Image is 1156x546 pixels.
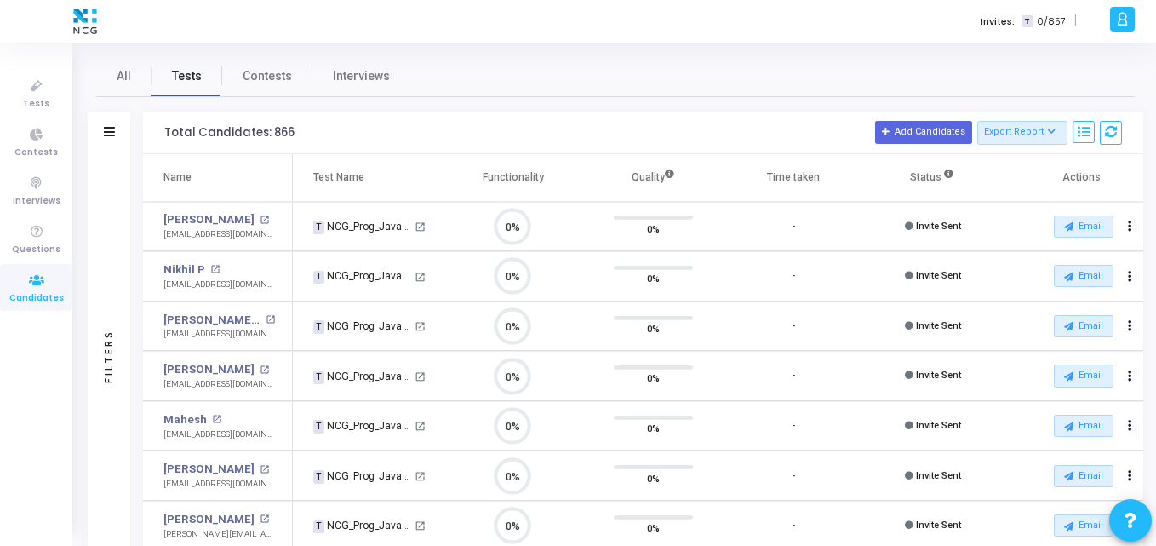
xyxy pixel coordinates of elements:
span: Invite Sent [916,370,961,381]
a: [PERSON_NAME] [163,361,255,378]
button: Email [1054,216,1113,238]
div: - [792,369,795,383]
div: - [792,220,795,234]
span: T [313,520,324,534]
button: Export Report [977,121,1068,145]
span: Tests [23,97,49,112]
a: [PERSON_NAME] Manimtsmech04gmailcom [163,312,261,329]
a: Mahesh [163,411,207,428]
span: T [313,320,324,334]
mat-icon: open_in_new [415,272,426,283]
span: 0% [647,420,660,437]
mat-icon: open_in_new [415,371,426,382]
button: Actions [1118,215,1142,239]
button: Email [1054,465,1113,487]
button: Email [1054,265,1113,287]
span: Candidates [9,291,64,306]
div: Name [163,168,192,187]
div: - [792,519,795,533]
span: Questions [12,243,60,257]
img: logo [69,4,101,38]
div: NCG_Prog_JavaFS_2025_Test [313,268,412,284]
span: 0% [647,520,660,537]
div: - [792,419,795,434]
span: Invite Sent [916,470,961,481]
button: Add Candidates [875,121,972,143]
span: Invite Sent [916,320,961,331]
span: Invite Sent [916,221,961,232]
span: Contests [14,146,58,160]
button: Actions [1118,265,1142,289]
th: Functionality [444,154,584,202]
th: Quality [583,154,724,202]
div: - [792,469,795,484]
span: Tests [172,67,202,85]
button: Actions [1118,464,1142,488]
span: 0% [647,469,660,486]
div: [EMAIL_ADDRESS][DOMAIN_NAME] [163,328,275,341]
div: Filters [101,262,117,450]
span: 0% [647,220,660,237]
div: Time taken [767,168,820,187]
div: [EMAIL_ADDRESS][DOMAIN_NAME] [163,279,275,291]
span: T [313,420,324,434]
button: Email [1054,315,1113,337]
a: [PERSON_NAME] [163,211,255,228]
button: Actions [1118,314,1142,338]
a: [PERSON_NAME] [163,461,255,478]
mat-icon: open_in_new [212,415,221,424]
span: 0% [647,270,660,287]
th: Status [863,154,1004,202]
span: 0% [647,370,660,387]
a: Nikhil P [163,262,205,279]
mat-icon: open_in_new [415,221,426,233]
th: Test Name [293,154,443,202]
span: Invite Sent [916,420,961,431]
span: T [313,371,324,384]
span: Invite Sent [916,520,961,531]
mat-icon: open_in_new [266,315,275,325]
mat-icon: open_in_new [260,216,269,225]
button: Email [1054,365,1113,387]
mat-icon: open_in_new [260,465,269,474]
span: All [117,67,131,85]
span: T [313,271,324,284]
span: Interviews [13,194,60,209]
mat-icon: open_in_new [415,471,426,482]
a: [PERSON_NAME] [163,511,255,528]
mat-icon: open_in_new [260,514,269,524]
span: T [313,221,324,234]
div: - [792,269,795,284]
span: 0% [647,320,660,337]
mat-icon: open_in_new [415,321,426,332]
div: NCG_Prog_JavaFS_2025_Test [313,418,412,434]
span: T [313,470,324,484]
span: 0/857 [1037,14,1066,29]
div: - [792,319,795,334]
div: NCG_Prog_JavaFS_2025_Test [313,319,412,334]
div: [EMAIL_ADDRESS][DOMAIN_NAME] [163,228,275,241]
mat-icon: open_in_new [415,421,426,432]
div: [EMAIL_ADDRESS][DOMAIN_NAME] [163,428,275,441]
th: Actions [1004,154,1144,202]
mat-icon: open_in_new [260,365,269,375]
div: NCG_Prog_JavaFS_2025_Test [313,369,412,384]
mat-icon: open_in_new [415,520,426,532]
span: | [1074,12,1077,30]
span: Contests [243,67,292,85]
div: [PERSON_NAME][EMAIL_ADDRESS][DOMAIN_NAME] [163,528,275,541]
mat-icon: open_in_new [210,265,220,274]
button: Actions [1118,365,1142,388]
div: NCG_Prog_JavaFS_2025_Test [313,518,412,533]
span: Invite Sent [916,270,961,281]
button: Email [1054,514,1113,537]
div: NCG_Prog_JavaFS_2025_Test [313,468,412,484]
label: Invites: [981,14,1015,29]
span: T [1022,15,1033,28]
div: [EMAIL_ADDRESS][DOMAIN_NAME] [163,378,275,391]
div: Total Candidates: 866 [164,126,295,140]
div: [EMAIL_ADDRESS][DOMAIN_NAME] [163,478,275,491]
button: Email [1054,415,1113,437]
